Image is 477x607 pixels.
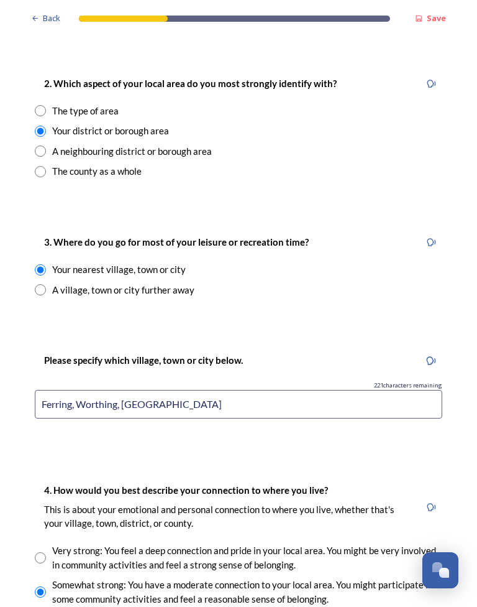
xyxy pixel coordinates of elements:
[52,124,169,138] div: Your district or borough area
[52,578,442,606] div: Somewhat strong: You have a moderate connection to your local area. You might participate in some...
[52,283,194,297] div: A village, town or city further away
[52,104,119,118] div: The type of area
[374,381,442,390] span: 221 characters remaining
[52,164,142,178] div: The county as a whole
[52,544,442,572] div: Very strong: You feel a deep connection and pride in your local area. You might be very involved ...
[427,12,446,24] strong: Save
[44,78,337,89] strong: 2. Which aspect of your local area do you most strongly identify with?
[43,12,60,24] span: Back
[44,354,243,366] strong: Please specify which village, town or city below.
[44,503,411,530] p: This is about your emotional and personal connection to where you live, whether that's your villa...
[52,262,186,277] div: Your nearest village, town or city
[44,484,328,496] strong: 4. How would you best describe your connection to where you live?
[52,144,212,159] div: A neighbouring district or borough area
[44,236,309,248] strong: 3. Where do you go for most of your leisure or recreation time?
[422,552,458,588] button: Open Chat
